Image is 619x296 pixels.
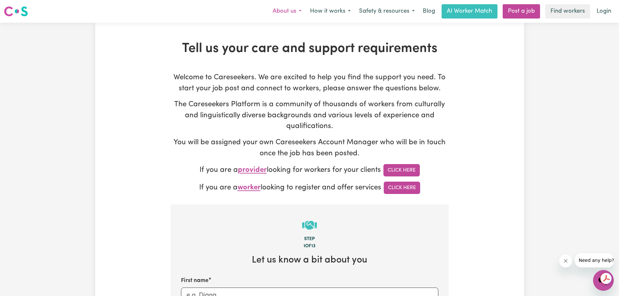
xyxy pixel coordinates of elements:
[593,270,614,291] iframe: Button to launch messaging window
[575,253,614,267] iframe: Message from company
[355,5,419,18] button: Safety & resources
[4,5,39,10] span: Need any help?
[268,5,306,18] button: About us
[171,182,449,194] p: If you are a looking to register and offer services
[559,254,572,267] iframe: Close message
[545,4,590,19] a: Find workers
[419,4,439,19] a: Blog
[383,164,420,176] a: Click Here
[171,137,449,159] p: You will be assigned your own Careseekers Account Manager who will be in touch once the job has b...
[171,41,449,57] h1: Tell us your care and support requirements
[238,184,261,192] span: worker
[171,72,449,94] p: Welcome to Careseekers. We are excited to help you find the support you need. To start your job p...
[384,182,420,194] a: Click Here
[593,4,615,19] a: Login
[171,99,449,132] p: The Careseekers Platform is a community of thousands of workers from culturally and linguisticall...
[442,4,497,19] a: AI Worker Match
[306,5,355,18] button: How it works
[4,4,28,19] a: Careseekers logo
[181,277,209,285] label: First name
[503,4,540,19] a: Post a job
[171,164,449,176] p: If you are a looking for workers for your clients
[238,167,267,174] span: provider
[181,243,438,250] div: 1 of 13
[4,6,28,17] img: Careseekers logo
[181,236,438,243] div: Step
[181,255,438,266] h2: Let us know a bit about you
